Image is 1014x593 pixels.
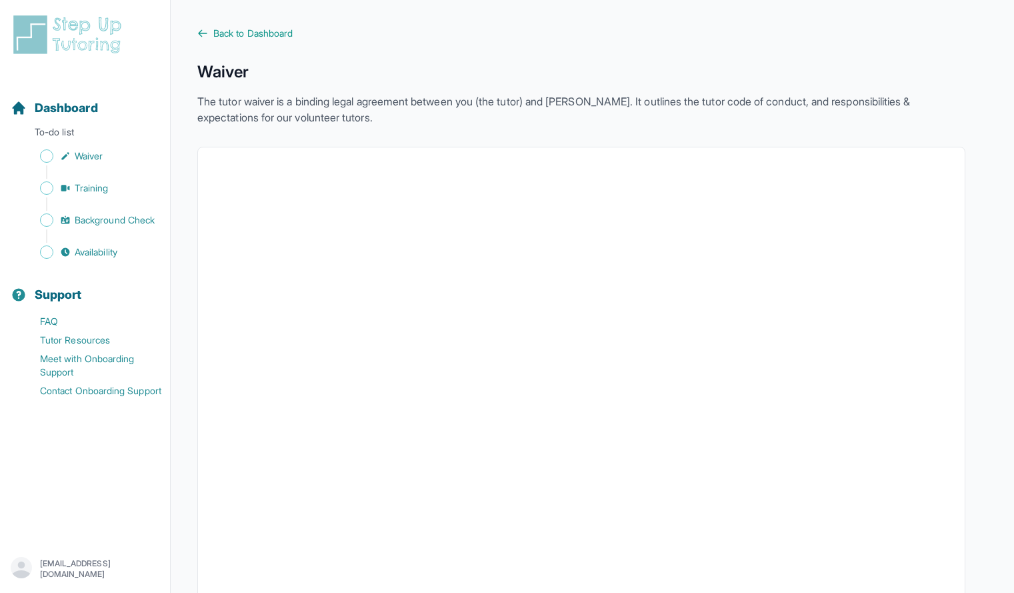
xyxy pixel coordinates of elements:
[11,350,170,382] a: Meet with Onboarding Support
[35,285,82,304] span: Support
[197,27,965,40] a: Back to Dashboard
[11,557,159,581] button: [EMAIL_ADDRESS][DOMAIN_NAME]
[11,312,170,331] a: FAQ
[11,179,170,197] a: Training
[75,213,155,227] span: Background Check
[5,264,165,310] button: Support
[11,99,98,117] a: Dashboard
[197,93,965,125] p: The tutor waiver is a binding legal agreement between you (the tutor) and [PERSON_NAME]. It outli...
[75,181,109,195] span: Training
[40,558,159,580] p: [EMAIL_ADDRESS][DOMAIN_NAME]
[35,99,98,117] span: Dashboard
[197,61,965,83] h1: Waiver
[11,211,170,229] a: Background Check
[11,147,170,165] a: Waiver
[11,13,129,56] img: logo
[11,243,170,261] a: Availability
[5,77,165,123] button: Dashboard
[75,245,117,259] span: Availability
[75,149,103,163] span: Waiver
[11,382,170,400] a: Contact Onboarding Support
[5,125,165,144] p: To-do list
[213,27,293,40] span: Back to Dashboard
[11,331,170,350] a: Tutor Resources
